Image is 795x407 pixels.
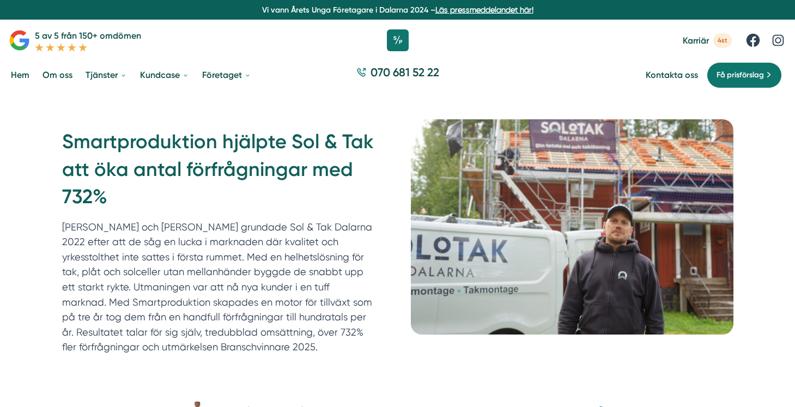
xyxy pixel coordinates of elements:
[683,35,709,46] span: Karriär
[9,61,32,89] a: Hem
[707,62,782,88] a: Få prisförslag
[683,33,732,48] a: Karriär 4st
[717,69,764,81] span: Få prisförslag
[411,119,733,335] img: Bild till Smartproduktion hjälpte Sol & Tak att öka antal förfrågningar med 732%
[200,61,253,89] a: Företaget
[435,5,533,14] a: Läs pressmeddelandet här!
[371,64,439,80] span: 070 681 52 22
[4,4,791,15] p: Vi vann Årets Unga Företagare i Dalarna 2024 –
[83,61,129,89] a: Tjänster
[352,64,444,86] a: 070 681 52 22
[646,70,698,80] a: Kontakta oss
[35,29,141,42] p: 5 av 5 från 150+ omdömen
[62,128,385,219] h1: Smartproduktion hjälpte Sol & Tak att öka antal förfrågningar med 732%
[40,61,75,89] a: Om oss
[713,33,732,48] span: 4st
[62,220,376,355] p: [PERSON_NAME] och [PERSON_NAME] grundade Sol & Tak Dalarna 2022 efter att de såg en lucka i markn...
[138,61,191,89] a: Kundcase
